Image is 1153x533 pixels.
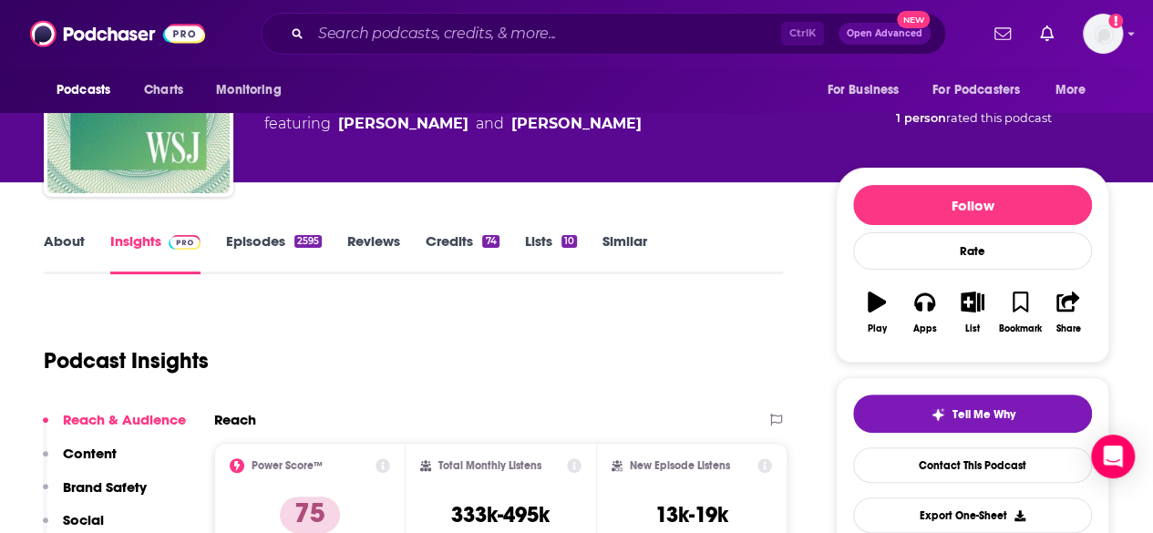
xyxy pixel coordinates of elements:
p: Social [63,511,104,528]
h1: Podcast Insights [44,347,209,374]
button: tell me why sparkleTell Me Why [853,395,1092,433]
div: Rate [853,232,1092,270]
button: open menu [44,73,134,108]
div: 74 [482,235,499,248]
button: open menu [814,73,921,108]
div: [PERSON_NAME] [511,113,642,135]
span: and [476,113,504,135]
span: Charts [144,77,183,103]
p: 75 [280,497,340,533]
h2: Power Score™ [252,459,323,472]
button: Brand Safety [43,478,147,512]
div: Share [1055,323,1080,334]
span: More [1055,77,1086,103]
input: Search podcasts, credits, & more... [311,19,781,48]
a: J.R. Whalen [338,113,468,135]
span: For Podcasters [932,77,1020,103]
div: A daily podcast [264,91,642,135]
h2: Reach [214,411,256,428]
div: 10 [561,235,577,248]
button: Show profile menu [1083,14,1123,54]
button: Share [1045,280,1092,345]
a: Similar [602,232,647,274]
a: Credits74 [426,232,499,274]
span: Monitoring [216,77,281,103]
h3: 13k-19k [655,501,728,528]
div: Bookmark [999,323,1042,334]
h2: New Episode Listens [630,459,730,472]
span: Tell Me Why [952,407,1015,422]
button: Reach & Audience [43,411,186,445]
button: Apps [901,280,948,345]
a: Reviews [347,232,400,274]
span: rated this podcast [946,111,1052,125]
span: Open Advanced [847,29,922,38]
span: New [897,11,930,28]
span: featuring [264,113,642,135]
button: Bookmark [996,280,1044,345]
span: Podcasts [57,77,110,103]
a: Charts [132,73,194,108]
p: Reach & Audience [63,411,186,428]
button: Follow [853,185,1092,225]
span: Logged in as emilyjherman [1083,14,1123,54]
button: Open AdvancedNew [839,23,931,45]
div: Search podcasts, credits, & more... [261,13,946,55]
h3: 333k-495k [451,501,550,528]
div: Play [868,323,887,334]
p: Brand Safety [63,478,147,496]
svg: Add a profile image [1108,14,1123,28]
a: Lists10 [525,232,577,274]
img: User Profile [1083,14,1123,54]
img: tell me why sparkle [931,407,945,422]
button: List [949,280,996,345]
a: Show notifications dropdown [1033,18,1061,49]
a: About [44,232,85,274]
button: Content [43,445,117,478]
a: Episodes2595 [226,232,322,274]
button: Play [853,280,901,345]
span: For Business [827,77,899,103]
a: InsightsPodchaser Pro [110,232,201,274]
button: Export One-Sheet [853,497,1092,533]
a: Show notifications dropdown [987,18,1018,49]
span: Ctrl K [781,22,824,46]
div: Apps [913,323,937,334]
div: List [965,323,980,334]
p: Content [63,445,117,462]
span: 1 person [896,111,946,125]
div: Open Intercom Messenger [1091,435,1135,478]
div: 2595 [294,235,322,248]
img: Podchaser Pro [169,235,201,250]
h2: Total Monthly Listens [438,459,541,472]
a: Contact This Podcast [853,447,1092,483]
button: open menu [1043,73,1109,108]
img: Podchaser - Follow, Share and Rate Podcasts [30,16,205,51]
button: open menu [203,73,304,108]
button: open menu [921,73,1046,108]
